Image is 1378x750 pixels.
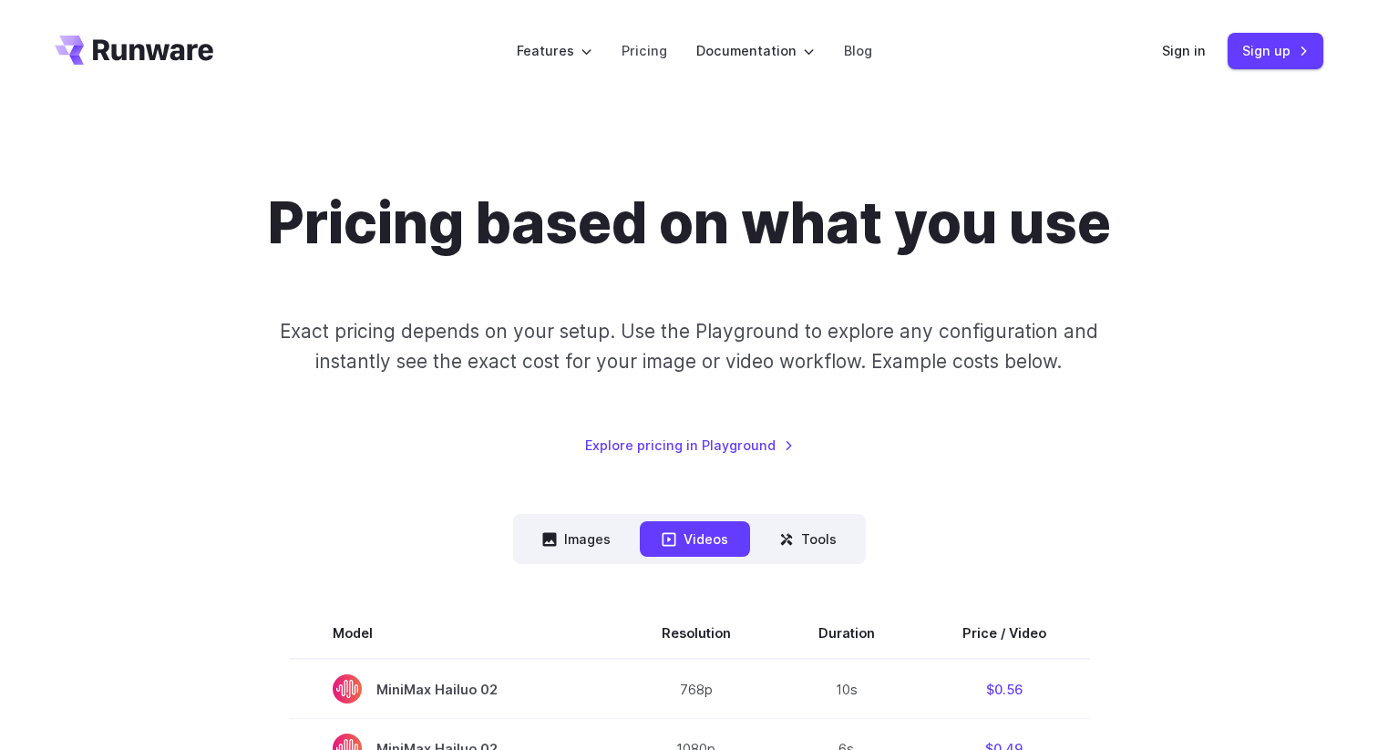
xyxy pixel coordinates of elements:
[618,608,775,659] th: Resolution
[55,36,213,65] a: Go to /
[1162,40,1206,61] a: Sign in
[844,40,872,61] a: Blog
[1228,33,1323,68] a: Sign up
[517,40,592,61] label: Features
[775,659,919,719] td: 10s
[585,435,794,456] a: Explore pricing in Playground
[268,190,1111,258] h1: Pricing based on what you use
[757,521,859,557] button: Tools
[640,521,750,557] button: Videos
[245,316,1133,377] p: Exact pricing depends on your setup. Use the Playground to explore any configuration and instantl...
[919,608,1090,659] th: Price / Video
[333,674,574,704] span: MiniMax Hailuo 02
[622,40,667,61] a: Pricing
[618,659,775,719] td: 768p
[775,608,919,659] th: Duration
[919,659,1090,719] td: $0.56
[520,521,632,557] button: Images
[289,608,618,659] th: Model
[696,40,815,61] label: Documentation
